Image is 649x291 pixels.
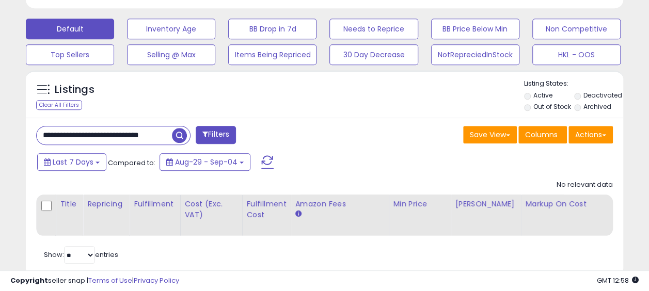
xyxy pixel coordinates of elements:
button: HKL - OOS [532,44,621,65]
button: 30 Day Decrease [329,44,418,65]
small: Amazon Fees. [295,209,302,219]
th: The percentage added to the cost of goods (COGS) that forms the calculator for Min & Max prices. [521,195,619,236]
div: Fulfillment [134,199,176,209]
button: Default [26,19,114,39]
span: Last 7 Days [53,157,93,167]
div: Min Price [393,199,447,209]
label: Active [533,91,552,100]
span: Show: entries [44,250,118,260]
div: Markup on Cost [526,199,615,209]
button: NotRepreciedInStock [431,44,519,65]
h5: Listings [55,83,94,97]
button: Last 7 Days [37,153,106,171]
span: 2025-09-12 12:58 GMT [597,276,639,285]
button: Non Competitive [532,19,621,39]
button: Items Being Repriced [228,44,316,65]
button: Needs to Reprice [329,19,418,39]
div: Amazon Fees [295,199,385,209]
div: Clear All Filters [36,100,82,110]
button: Columns [518,126,567,143]
button: BB Drop in 7d [228,19,316,39]
div: No relevant data [557,180,613,190]
div: seller snap | | [10,276,179,286]
a: Privacy Policy [134,276,179,285]
span: Compared to: [108,158,155,168]
div: Title [60,199,78,209]
div: Repricing [87,199,125,209]
span: Aug-29 - Sep-04 [175,157,238,167]
button: Top Sellers [26,44,114,65]
div: [PERSON_NAME] [455,199,517,209]
button: Actions [568,126,613,143]
div: Cost (Exc. VAT) [185,199,238,220]
label: Archived [583,102,611,111]
button: BB Price Below Min [431,19,519,39]
button: Inventory Age [127,19,215,39]
div: Fulfillment Cost [247,199,287,220]
span: Columns [525,130,558,140]
button: Aug-29 - Sep-04 [160,153,250,171]
strong: Copyright [10,276,48,285]
button: Filters [196,126,236,144]
button: Selling @ Max [127,44,215,65]
p: Listing States: [524,79,623,89]
label: Deactivated [583,91,622,100]
button: Save View [463,126,517,143]
label: Out of Stock [533,102,571,111]
a: Terms of Use [88,276,132,285]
